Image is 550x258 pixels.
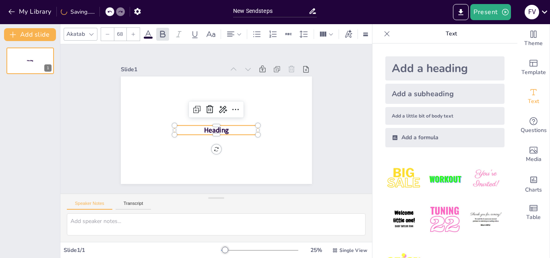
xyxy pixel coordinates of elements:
[4,28,56,41] button: Add slide
[526,213,541,222] span: Table
[121,66,225,73] div: Slide 1
[61,8,95,16] div: Saving......
[517,53,550,82] div: Add ready made slides
[521,68,546,77] span: Template
[6,47,54,74] div: 1
[116,201,151,210] button: Transcript
[517,140,550,169] div: Add images, graphics, shapes or video
[233,5,308,17] input: Insert title
[517,169,550,198] div: Add charts and graphs
[204,126,229,135] span: Heading
[385,107,505,125] div: Add a little bit of body text
[385,160,423,198] img: 1.jpeg
[6,5,55,18] button: My Library
[524,39,543,48] span: Theme
[517,24,550,53] div: Change the overall theme
[517,111,550,140] div: Get real-time input from your audience
[526,155,542,164] span: Media
[517,82,550,111] div: Add text boxes
[517,198,550,227] div: Add a table
[385,201,423,238] img: 4.jpeg
[525,4,539,20] button: F V
[426,201,463,238] img: 5.jpeg
[385,128,505,147] div: Add a formula
[467,160,505,198] img: 3.jpeg
[317,28,335,41] div: Column Count
[385,84,505,104] div: Add a subheading
[64,246,221,254] div: Slide 1 / 1
[521,126,547,135] span: Questions
[44,64,52,72] div: 1
[426,160,463,198] img: 2.jpeg
[306,246,326,254] div: 25 %
[385,56,505,80] div: Add a heading
[453,4,469,20] button: Export to PowerPoint
[525,5,539,19] div: F V
[361,28,370,41] div: Border settings
[65,29,87,39] div: Akatab
[525,186,542,194] span: Charts
[528,97,539,106] span: Text
[342,28,354,41] div: Text effects
[467,201,505,238] img: 6.jpeg
[27,60,33,62] span: Heading
[339,247,367,254] span: Single View
[67,201,112,210] button: Speaker Notes
[470,4,511,20] button: Present
[393,24,509,43] p: Text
